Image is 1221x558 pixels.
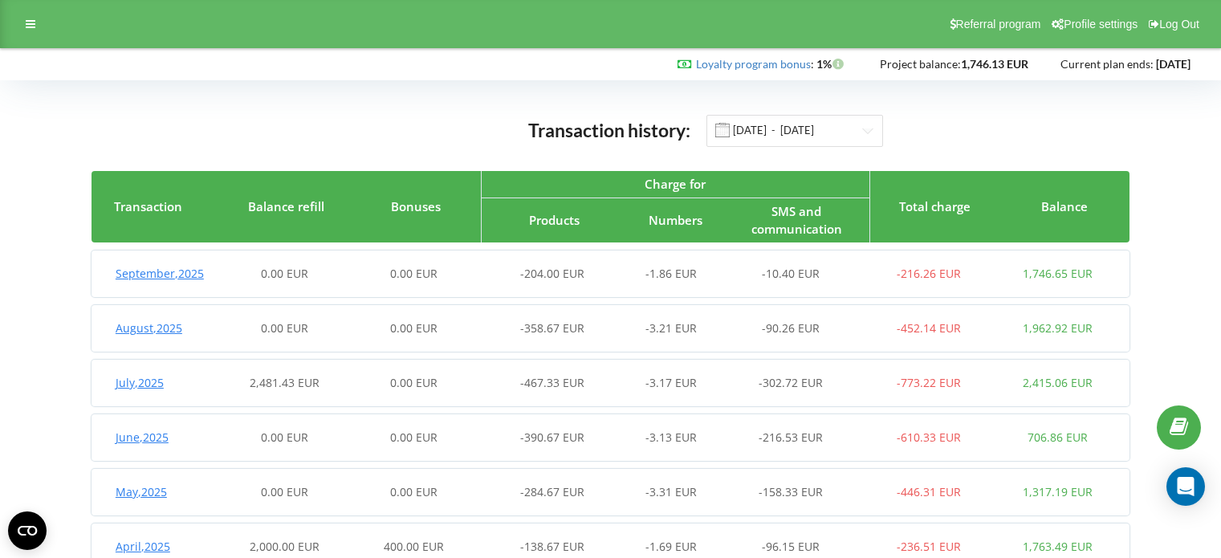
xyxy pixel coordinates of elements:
[645,484,697,499] span: -3.31 EUR
[384,539,444,554] span: 400.00 EUR
[116,266,204,281] span: September , 2025
[520,375,584,390] span: -467.33 EUR
[961,57,1028,71] strong: 1,746.13 EUR
[1023,539,1093,554] span: 1,763.49 EUR
[248,198,324,214] span: Balance refill
[390,375,438,390] span: 0.00 EUR
[1060,57,1154,71] span: Current plan ends:
[645,539,697,554] span: -1.69 EUR
[751,203,842,236] span: SMS and сommunication
[116,430,169,445] span: June , 2025
[1064,18,1138,31] span: Profile settings
[261,430,308,445] span: 0.00 EUR
[649,212,702,228] span: Numbers
[261,320,308,336] span: 0.00 EUR
[520,266,584,281] span: -204.00 EUR
[529,212,580,228] span: Products
[520,484,584,499] span: -284.67 EUR
[250,375,319,390] span: 2,481.43 EUR
[897,266,961,281] span: -216.26 EUR
[897,539,961,554] span: -236.51 EUR
[645,320,697,336] span: -3.21 EUR
[528,119,690,141] span: Transaction history:
[390,484,438,499] span: 0.00 EUR
[762,320,820,336] span: -90.26 EUR
[116,320,182,336] span: August , 2025
[1028,430,1088,445] span: 706.86 EUR
[1166,467,1205,506] div: Open Intercom Messenger
[645,430,697,445] span: -3.13 EUR
[816,57,848,71] strong: 1%
[1023,266,1093,281] span: 1,746.65 EUR
[762,539,820,554] span: -96.15 EUR
[897,484,961,499] span: -446.31 EUR
[390,266,438,281] span: 0.00 EUR
[390,430,438,445] span: 0.00 EUR
[114,198,182,214] span: Transaction
[391,198,441,214] span: Bonuses
[759,430,823,445] span: -216.53 EUR
[261,484,308,499] span: 0.00 EUR
[1023,320,1093,336] span: 1,962.92 EUR
[899,198,971,214] span: Total charge
[390,320,438,336] span: 0.00 EUR
[897,430,961,445] span: -610.33 EUR
[759,484,823,499] span: -158.33 EUR
[1156,57,1190,71] strong: [DATE]
[645,266,697,281] span: -1.86 EUR
[250,539,319,554] span: 2,000.00 EUR
[897,375,961,390] span: -773.22 EUR
[759,375,823,390] span: -302.72 EUR
[116,539,170,554] span: April , 2025
[1159,18,1199,31] span: Log Out
[520,320,584,336] span: -358.67 EUR
[762,266,820,281] span: -10.40 EUR
[520,539,584,554] span: -138.67 EUR
[116,484,167,499] span: May , 2025
[696,57,811,71] a: Loyalty program bonus
[956,18,1041,31] span: Referral program
[1023,484,1093,499] span: 1,317.19 EUR
[1041,198,1088,214] span: Balance
[261,266,308,281] span: 0.00 EUR
[696,57,814,71] span: :
[116,375,164,390] span: July , 2025
[897,320,961,336] span: -452.14 EUR
[520,430,584,445] span: -390.67 EUR
[880,57,961,71] span: Project balance:
[645,176,706,192] span: Charge for
[645,375,697,390] span: -3.17 EUR
[8,511,47,550] button: Open CMP widget
[1023,375,1093,390] span: 2,415.06 EUR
